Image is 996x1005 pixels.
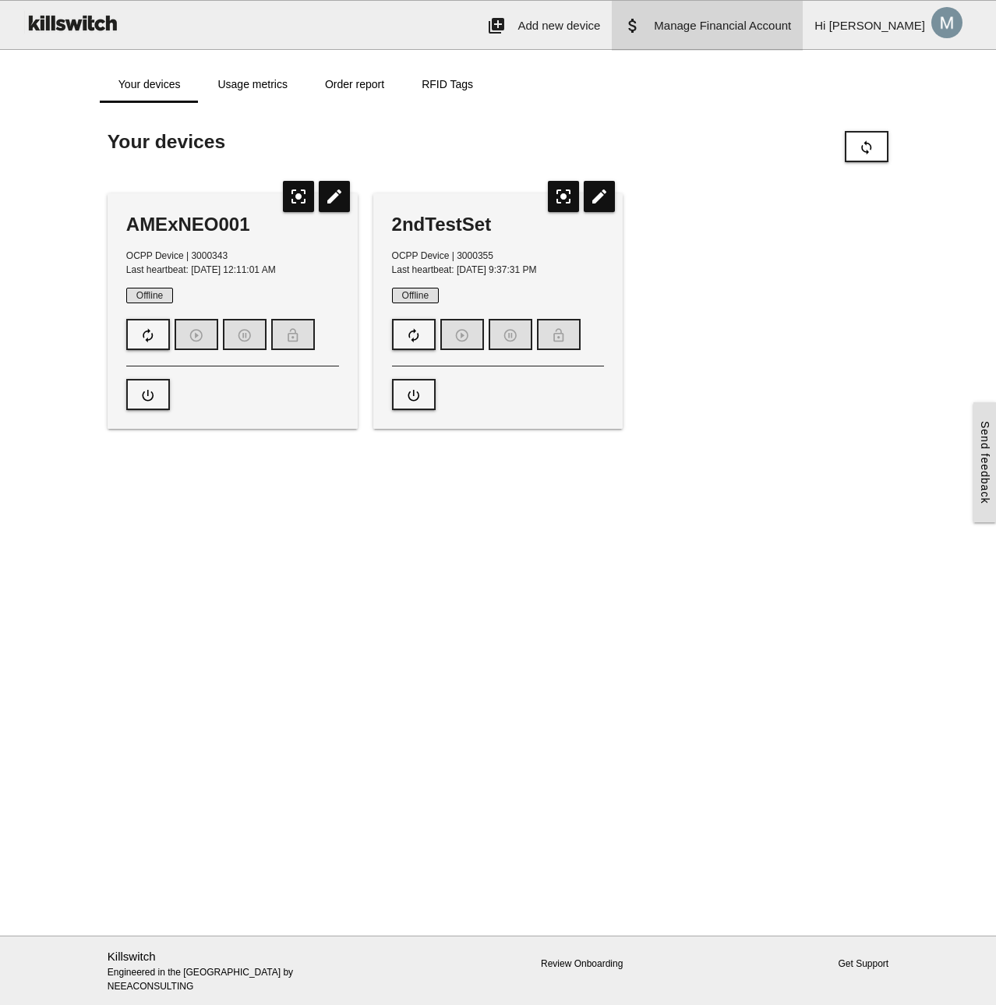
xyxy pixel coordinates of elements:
[283,181,314,212] i: center_focus_strong
[925,1,969,44] img: ACg8ocIAFzaVfvmyaTcz4PjketHiMysLyoDQvYFW_M3JhuR5FdRHXQ=s96-c
[100,65,200,103] a: Your devices
[108,948,358,994] p: Engineered in the [GEOGRAPHIC_DATA] by NEEACONSULTING
[584,181,615,212] i: edit
[392,288,439,303] span: Offline
[126,212,339,237] div: AMExNEO001
[140,320,156,350] i: autorenew
[126,288,173,303] span: Offline
[859,133,874,162] i: sync
[23,1,120,44] img: ks-logo-black-160-b.png
[126,264,276,275] span: Last heartbeat: [DATE] 12:11:01 AM
[108,950,156,963] a: Killswitch
[973,402,996,522] a: Send feedback
[487,1,506,51] i: add_to_photos
[140,380,156,410] i: power_settings_new
[319,181,350,212] i: edit
[838,958,888,969] a: Get Support
[126,379,170,410] button: power_settings_new
[108,131,225,152] span: Your devices
[829,19,925,32] span: [PERSON_NAME]
[392,264,537,275] span: Last heartbeat: [DATE] 9:37:31 PM
[403,65,492,103] a: RFID Tags
[392,319,436,350] button: autorenew
[199,65,306,103] a: Usage metrics
[306,65,403,103] a: Order report
[541,958,623,969] a: Review Onboarding
[548,181,579,212] i: center_focus_strong
[126,319,170,350] button: autorenew
[814,19,825,32] span: Hi
[623,1,642,51] i: attach_money
[845,131,888,162] button: sync
[392,379,436,410] button: power_settings_new
[406,380,422,410] i: power_settings_new
[654,19,791,32] span: Manage Financial Account
[517,19,600,32] span: Add new device
[126,250,228,261] span: OCPP Device | 3000343
[392,212,605,237] div: 2ndTestSet
[406,320,422,350] i: autorenew
[392,250,493,261] span: OCPP Device | 3000355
